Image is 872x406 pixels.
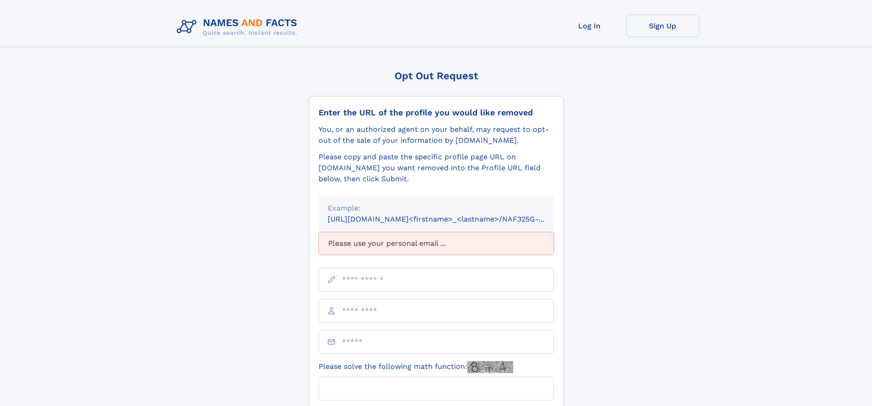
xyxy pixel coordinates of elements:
div: Enter the URL of the profile you would like removed [319,108,554,118]
a: Log In [553,15,626,37]
div: Please copy and paste the specific profile page URL on [DOMAIN_NAME] you want removed into the Pr... [319,152,554,184]
div: Opt Out Request [309,70,563,81]
div: Please use your personal email ... [319,232,554,255]
img: Logo Names and Facts [173,15,305,39]
div: Example: [328,203,545,214]
div: You, or an authorized agent on your behalf, may request to opt-out of the sale of your informatio... [319,124,554,146]
small: [URL][DOMAIN_NAME]<firstname>_<lastname>/NAF325G-xxxxxxxx [328,215,571,223]
label: Please solve the following math function: [319,361,513,373]
a: Sign Up [626,15,699,37]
